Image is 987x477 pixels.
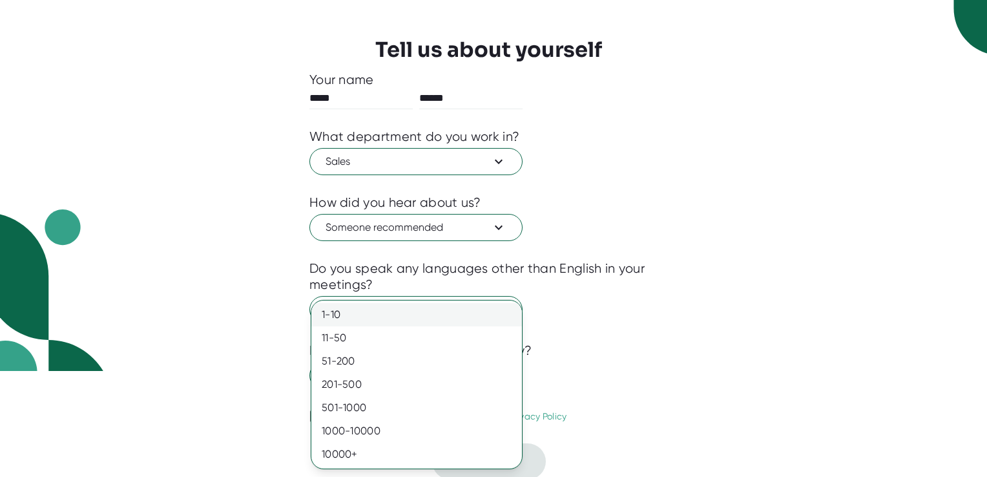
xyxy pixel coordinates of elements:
[311,303,522,326] div: 1-10
[311,350,522,373] div: 51-200
[311,373,522,396] div: 201-500
[311,443,522,466] div: 10000+
[311,396,522,419] div: 501-1000
[311,326,522,350] div: 11-50
[311,419,522,443] div: 1000-10000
